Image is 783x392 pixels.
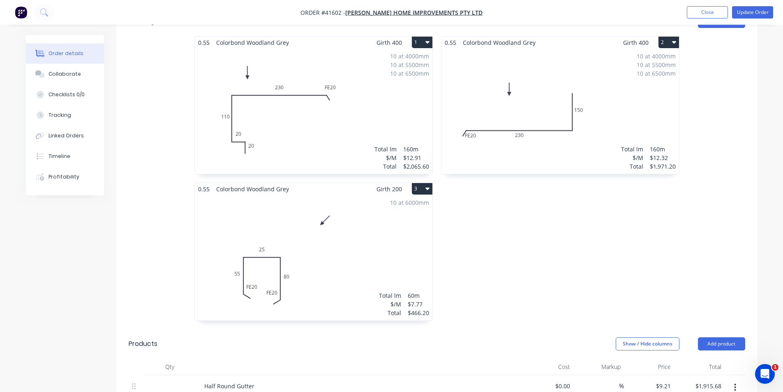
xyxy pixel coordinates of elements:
[412,183,432,195] button: 3
[687,6,728,19] button: Close
[376,183,402,195] span: Girth 200
[390,69,429,78] div: 10 at 6500mm
[637,69,676,78] div: 10 at 6500mm
[650,162,676,171] div: $1,971.20
[26,125,104,146] button: Linked Orders
[523,359,574,375] div: Cost
[213,37,292,49] span: Colorbond Woodland Grey
[621,153,643,162] div: $/M
[408,308,429,317] div: $466.20
[624,359,674,375] div: Price
[616,337,679,350] button: Show / Hide columns
[15,6,27,19] img: Factory
[637,52,676,60] div: 10 at 4000mm
[408,300,429,308] div: $7.77
[621,162,643,171] div: Total
[772,364,778,371] span: 1
[379,291,401,300] div: Total lm
[26,64,104,84] button: Collaborate
[129,339,157,349] div: Products
[573,359,624,375] div: Markup
[195,49,432,174] div: 02020110FE2023010 at 4000mm10 at 5500mm10 at 6500mmTotal lm$/MTotal160m$12.91$2,065.60
[621,145,643,153] div: Total lm
[403,145,429,153] div: 160m
[390,60,429,69] div: 10 at 5500mm
[195,37,213,49] span: 0.55
[49,111,71,119] div: Tracking
[441,49,679,174] div: 0FE2023015010 at 4000mm10 at 5500mm10 at 6500mmTotal lm$/MTotal160m$12.32$1,971.20
[732,6,773,19] button: Update Order
[300,9,345,16] span: Order #41602 -
[26,105,104,125] button: Tracking
[195,183,213,195] span: 0.55
[374,153,397,162] div: $/M
[379,308,401,317] div: Total
[390,198,429,207] div: 10 at 6000mm
[674,359,725,375] div: Total
[441,37,460,49] span: 0.55
[49,153,70,160] div: Timeline
[145,359,194,375] div: Qty
[213,183,292,195] span: Colorbond Woodland Grey
[49,91,85,98] div: Checklists 0/0
[412,37,432,48] button: 1
[460,37,539,49] span: Colorbond Woodland Grey
[403,153,429,162] div: $12.91
[379,300,401,308] div: $/M
[698,337,745,350] button: Add product
[198,380,261,392] div: Half Round Gutter
[755,364,775,384] iframe: Intercom live chat
[49,70,81,78] div: Collaborate
[374,145,397,153] div: Total lm
[619,381,624,391] span: %
[376,37,402,49] span: Girth 400
[49,50,83,57] div: Order details
[403,162,429,171] div: $2,065.60
[637,60,676,69] div: 10 at 5500mm
[26,146,104,167] button: Timeline
[26,167,104,187] button: Profitability
[26,43,104,64] button: Order details
[26,84,104,105] button: Checklists 0/0
[650,145,676,153] div: 160m
[374,162,397,171] div: Total
[408,291,429,300] div: 60m
[49,132,84,139] div: Linked Orders
[623,37,649,49] span: Girth 400
[345,9,483,16] a: [PERSON_NAME] Home Improvements Pty Ltd
[658,37,679,48] button: 2
[650,153,676,162] div: $12.32
[390,52,429,60] div: 10 at 4000mm
[49,173,79,181] div: Profitability
[195,195,432,320] div: 0FE205525FE208010 at 6000mmTotal lm$/MTotal60m$7.77$466.20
